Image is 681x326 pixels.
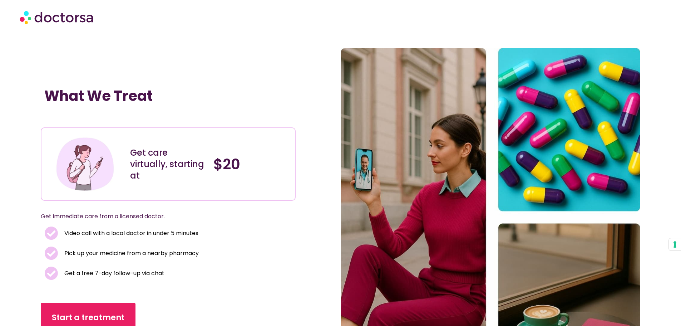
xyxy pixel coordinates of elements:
span: Video call with a local doctor in under 5 minutes [63,228,198,238]
span: Get a free 7-day follow-up via chat [63,268,164,278]
img: Illustration depicting a young woman in a casual outfit, engaged with her smartphone. She has a p... [55,133,115,194]
button: Your consent preferences for tracking technologies [669,238,681,250]
iframe: Customer reviews powered by Trustpilot [44,112,152,120]
h1: What We Treat [44,87,292,104]
span: Pick up your medicine from a nearby pharmacy [63,248,199,258]
div: Get care virtually, starting at [130,147,206,181]
p: Get immediate care from a licensed doctor. [41,211,278,222]
span: Start a treatment [52,312,124,323]
h4: $20 [213,156,290,173]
